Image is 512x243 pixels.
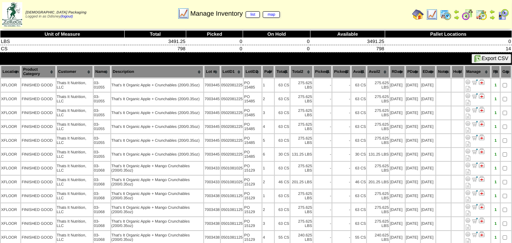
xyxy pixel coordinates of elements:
[1,203,20,216] td: XFLOOR
[313,162,332,175] td: -
[479,93,485,99] img: Manage Hold
[421,203,435,216] td: [DATE]
[479,79,485,85] img: Manage Hold
[421,176,435,189] td: [DATE]
[262,203,274,216] td: 2
[465,231,471,237] img: Adjust
[465,93,471,99] img: Adjust
[466,86,471,91] i: Note
[472,107,478,113] img: Move
[94,189,110,203] td: 03-01068
[332,189,351,203] td: -
[94,134,110,147] td: 03-01055
[21,66,55,78] th: Product Category
[0,38,125,45] td: LBS
[111,176,204,189] td: That's It Organic Apple + Mango Crunchables (200/0.35oz)
[390,93,405,106] td: [DATE]
[465,190,471,196] img: Adjust
[466,197,471,202] i: Note
[491,66,500,78] th: Plt
[21,203,55,216] td: FINISHED GOOD
[492,180,500,184] div: 1
[492,166,500,171] div: 1
[390,66,405,78] th: RDate
[479,148,485,154] img: Manage Hold
[367,176,389,189] td: 201.25 LBS
[290,176,313,189] td: 201.25 LBS
[1,120,20,133] td: XFLOOR
[221,189,243,203] td: 0501081125
[221,134,243,147] td: 0502081225
[462,9,473,20] img: calendarblend.gif
[56,66,93,78] th: Customer
[367,189,389,203] td: 275.625 LBS
[186,31,243,38] th: Picked
[390,162,405,175] td: [DATE]
[1,66,20,78] th: Location
[94,203,110,216] td: 03-01068
[313,203,332,216] td: -
[501,66,511,78] th: Grp
[492,194,500,198] div: 1
[190,10,280,17] span: Manage Inventory
[440,9,452,20] img: calendarprod.gif
[351,66,366,78] th: Avail1
[21,134,55,147] td: FINISHED GOOD
[492,125,500,129] div: 1
[406,120,420,133] td: [DATE]
[21,79,55,92] td: FINISHED GOOD
[421,93,435,106] td: [DATE]
[221,93,243,106] td: 0502081225
[94,93,110,106] td: 03-01055
[290,120,313,133] td: 275.625 LBS
[290,162,313,175] td: 275.625 LBS
[332,120,351,133] td: -
[204,79,220,92] td: 7003445
[472,79,478,85] img: Move
[466,114,471,119] i: Note
[492,208,500,212] div: 1
[221,120,243,133] td: 0502081225
[21,189,55,203] td: FINISHED GOOD
[479,121,485,126] img: Manage Hold
[406,93,420,106] td: [DATE]
[262,189,274,203] td: 1
[367,79,389,92] td: 275.625 LBS
[290,93,313,106] td: 275.625 LBS
[466,141,471,147] i: Note
[262,176,274,189] td: 2
[124,31,186,38] th: Total
[466,155,471,161] i: Note
[406,66,420,78] th: PDate
[204,203,220,216] td: 7003438
[479,134,485,140] img: Manage Hold
[263,11,280,18] a: map
[94,176,110,189] td: 03-01068
[472,162,478,168] img: Move
[351,176,366,189] td: 46 CS
[1,106,20,119] td: XFLOOR
[0,45,125,52] td: CS
[221,162,243,175] td: 0501081025
[367,120,389,133] td: 275.625 LBS
[472,217,478,223] img: Move
[56,79,93,92] td: Thats It Nutrition, LLC
[56,162,93,175] td: Thats It Nutrition, LLC
[275,106,290,119] td: 63 CS
[465,176,471,182] img: Adjust
[262,134,274,147] td: 5
[243,45,310,52] td: 0
[426,9,438,20] img: line_graph.gif
[472,148,478,154] img: Move
[466,169,471,175] i: Note
[472,93,478,99] img: Move
[332,106,351,119] td: -
[111,203,204,216] td: That's It Organic Apple + Mango Crunchables (200/0.35oz)
[111,120,204,133] td: That's It Organic Apple + Crunchables (200/0.35oz)
[465,66,491,78] th: Manage
[290,203,313,216] td: 275.625 LBS
[204,66,220,78] th: Lot #
[244,162,262,175] td: PO 15129
[310,31,385,38] th: Available
[204,106,220,119] td: 7003445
